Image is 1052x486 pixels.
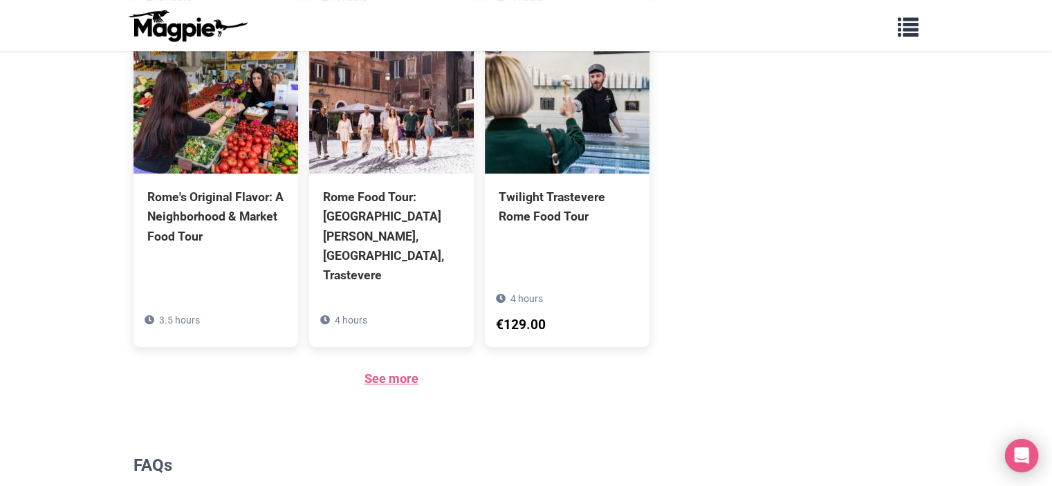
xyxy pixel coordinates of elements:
h2: FAQs [133,456,650,476]
a: See more [364,371,418,386]
img: Rome Food Tour: Campo de Fiori, Jewish Ghetto, Trastevere [309,35,474,174]
div: Rome Food Tour: [GEOGRAPHIC_DATA][PERSON_NAME], [GEOGRAPHIC_DATA], Trastevere [323,187,460,285]
span: 4 hours [510,293,543,304]
div: Twilight Trastevere Rome Food Tour [499,187,636,226]
div: Rome's Original Flavor: A Neighborhood & Market Food Tour [147,187,284,245]
div: Open Intercom Messenger [1005,439,1038,472]
a: Rome Food Tour: [GEOGRAPHIC_DATA][PERSON_NAME], [GEOGRAPHIC_DATA], Trastevere 4 hours [309,35,474,347]
span: 4 hours [335,315,367,326]
img: Twilight Trastevere Rome Food Tour [485,35,649,174]
div: €129.00 [496,315,546,336]
a: Twilight Trastevere Rome Food Tour 4 hours €129.00 [485,35,649,288]
img: logo-ab69f6fb50320c5b225c76a69d11143b.png [125,9,250,42]
a: Rome's Original Flavor: A Neighborhood & Market Food Tour 3.5 hours [133,35,298,308]
img: Rome's Original Flavor: A Neighborhood & Market Food Tour [133,35,298,174]
span: 3.5 hours [159,315,200,326]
